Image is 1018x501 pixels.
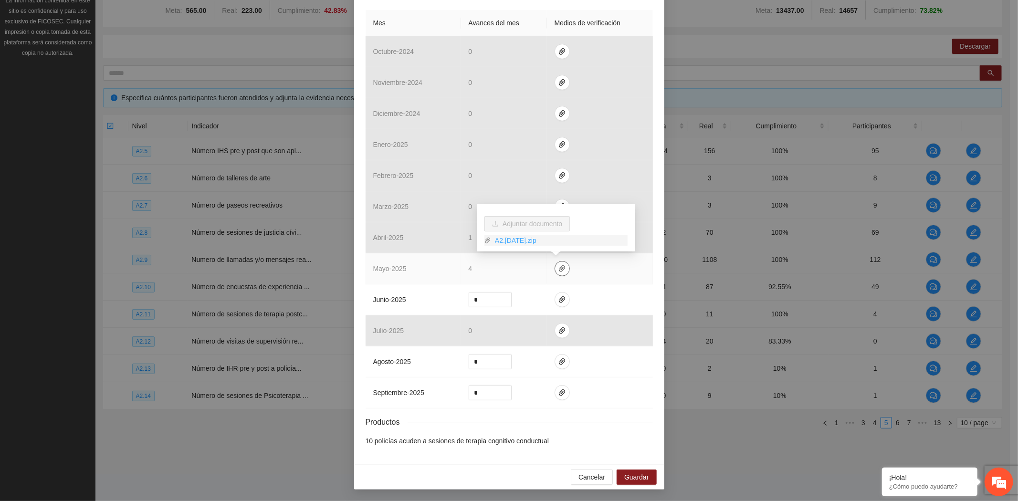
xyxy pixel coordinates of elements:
[469,141,472,148] span: 0
[571,470,613,485] button: Cancelar
[555,79,569,86] span: paper-clip
[484,237,491,244] span: paper-clip
[555,44,570,59] button: paper-clip
[555,203,569,210] span: paper-clip
[469,203,472,210] span: 0
[55,127,132,224] span: Estamos en línea.
[889,474,970,481] div: ¡Hola!
[555,261,570,276] button: paper-clip
[469,172,472,179] span: 0
[469,265,472,272] span: 4
[50,49,160,61] div: Chatee con nosotros ahora
[555,172,569,179] span: paper-clip
[461,10,547,36] th: Avances del mes
[469,327,472,334] span: 0
[157,5,179,28] div: Minimizar ventana de chat en vivo
[366,416,408,428] span: Productos
[617,470,656,485] button: Guardar
[555,110,569,117] span: paper-clip
[366,436,653,446] li: 10 policías acuden a sesiones de terapia cognitivo conductual
[373,79,423,86] span: noviembre - 2024
[555,199,570,214] button: paper-clip
[555,75,570,90] button: paper-clip
[373,234,404,241] span: abril - 2025
[373,389,424,397] span: septiembre - 2025
[555,358,569,365] span: paper-clip
[547,10,653,36] th: Medios de verificación
[373,203,409,210] span: marzo - 2025
[555,354,570,369] button: paper-clip
[578,472,605,482] span: Cancelar
[484,216,570,231] button: uploadAdjuntar documento
[373,327,404,334] span: julio - 2025
[373,110,420,117] span: diciembre - 2024
[373,296,406,303] span: junio - 2025
[555,137,570,152] button: paper-clip
[624,472,649,482] span: Guardar
[491,235,628,246] a: A2.[DATE].zip
[555,296,569,303] span: paper-clip
[469,234,472,241] span: 1
[373,265,407,272] span: mayo - 2025
[555,48,569,55] span: paper-clip
[555,292,570,307] button: paper-clip
[469,48,472,55] span: 0
[555,168,570,183] button: paper-clip
[373,141,408,148] span: enero - 2025
[373,358,411,365] span: agosto - 2025
[555,385,570,400] button: paper-clip
[5,261,182,294] textarea: Escriba su mensaje y pulse “Intro”
[889,483,970,490] p: ¿Cómo puedo ayudarte?
[366,10,461,36] th: Mes
[373,172,414,179] span: febrero - 2025
[469,110,472,117] span: 0
[555,106,570,121] button: paper-clip
[555,327,569,334] span: paper-clip
[555,141,569,148] span: paper-clip
[555,389,569,397] span: paper-clip
[484,220,570,228] span: uploadAdjuntar documento
[555,265,569,272] span: paper-clip
[469,79,472,86] span: 0
[555,323,570,338] button: paper-clip
[373,48,414,55] span: octubre - 2024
